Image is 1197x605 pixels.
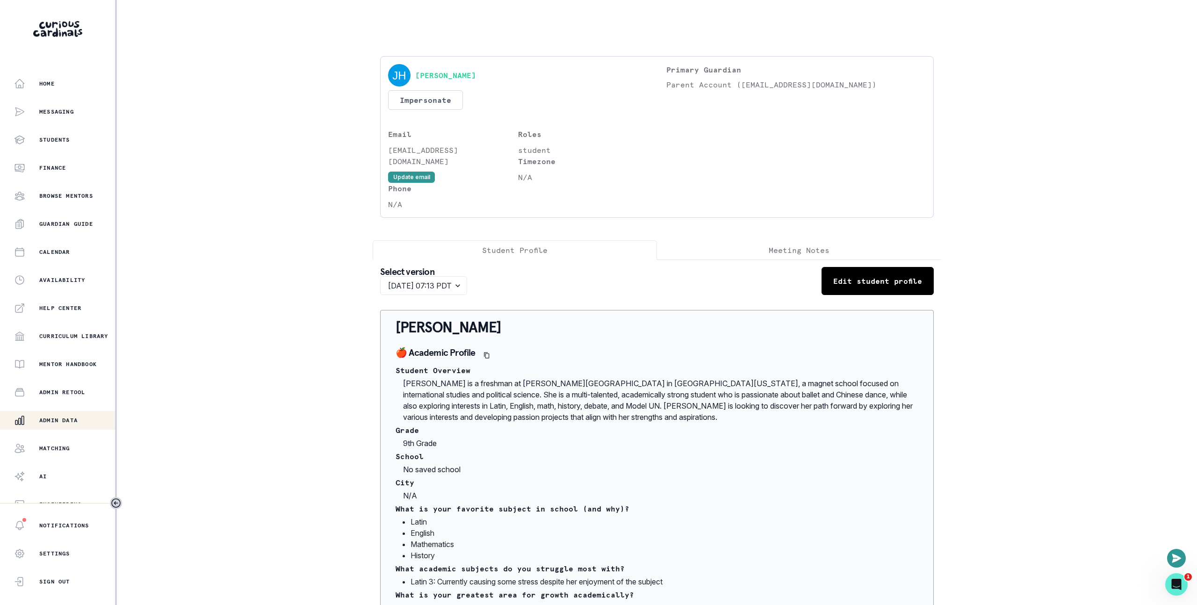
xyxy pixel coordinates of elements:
p: Student Overview [396,367,918,374]
button: Copied to clipboard [479,348,494,363]
p: Students [39,136,70,144]
p: [PERSON_NAME] [396,318,918,337]
img: Curious Cardinals Logo [33,21,82,37]
p: What is your greatest area for growth academically? [396,591,918,598]
p: AI [39,473,47,480]
button: Open or close messaging widget [1167,549,1186,568]
p: Matching [39,445,70,452]
p: Primary Guardian [666,64,926,75]
p: Help Center [39,304,81,312]
p: Home [39,80,55,87]
p: Email [388,129,518,140]
li: Latin [411,516,918,527]
p: Finance [39,164,66,172]
a: [PERSON_NAME] [415,70,476,81]
p: Messaging [39,108,74,115]
p: Availability [39,276,85,284]
p: Settings [39,550,70,557]
p: Student Profile [482,245,548,256]
p: Select version [380,267,467,276]
p: No saved school [396,464,918,475]
p: [PERSON_NAME] is a freshman at [PERSON_NAME][GEOGRAPHIC_DATA] in [GEOGRAPHIC_DATA][US_STATE], a m... [396,378,918,423]
li: Latin 3: Currently causing some stress despite her enjoyment of the subject [411,576,918,587]
p: Mentor Handbook [39,360,97,368]
p: Admin Data [39,417,78,424]
p: Notifications [39,522,89,529]
p: Guardian Guide [39,220,93,228]
p: Grade [396,426,918,434]
button: Update email [388,172,435,183]
p: Calendar [39,248,70,256]
img: svg [388,64,411,86]
p: Timezone [518,156,648,167]
p: Curriculum Library [39,332,108,340]
p: Sign Out [39,578,70,585]
iframe: Intercom live chat [1165,573,1188,596]
p: School [396,453,918,460]
p: N/A [518,172,648,183]
button: Impersonate [388,90,463,110]
p: N/A [396,490,918,501]
p: Meeting Notes [769,245,829,256]
p: [EMAIL_ADDRESS][DOMAIN_NAME] [388,144,518,167]
p: Roles [518,129,648,140]
button: Edit student profile [822,267,934,295]
li: History [411,550,918,561]
p: 🍎 Academic Profile [396,348,476,359]
p: Phone [388,183,518,194]
p: What is your favorite subject in school (and why)? [396,505,918,512]
p: student [518,144,648,156]
p: Browse Mentors [39,192,93,200]
li: Mathematics [411,539,918,550]
p: What academic subjects do you struggle most with? [396,565,918,572]
p: Parent Account ([EMAIL_ADDRESS][DOMAIN_NAME]) [666,79,926,90]
p: N/A [388,199,518,210]
button: Toggle sidebar [110,497,122,509]
li: English [411,527,918,539]
p: City [396,479,918,486]
p: Engineering [39,501,81,508]
p: Admin Retool [39,389,85,396]
span: 1 [1184,573,1192,581]
p: 9th Grade [396,438,918,449]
